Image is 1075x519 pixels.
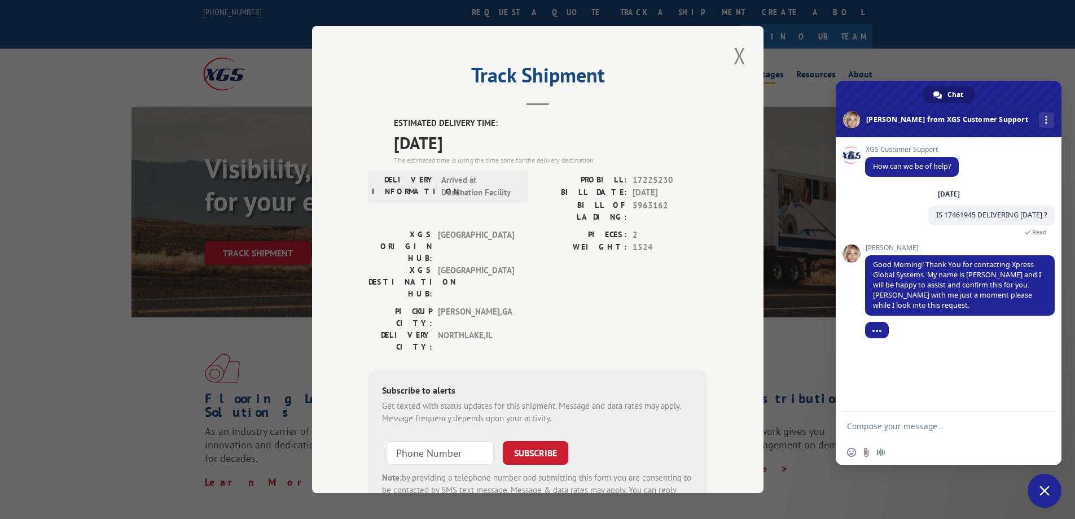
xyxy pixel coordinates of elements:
span: [GEOGRAPHIC_DATA] [438,264,514,300]
label: XGS ORIGIN HUB: [368,229,432,264]
div: Get texted with status updates for this shipment. Message and data rates may apply. Message frequ... [382,400,694,425]
label: DELIVERY CITY: [368,329,432,353]
span: Good Morning! Thank You for contacting Xpress Global Systems. My name is [PERSON_NAME] and I will... [873,260,1041,310]
button: Close modal [730,40,749,71]
label: BILL DATE: [538,186,627,199]
textarea: Compose your message... [847,412,1028,440]
div: [DATE] [938,191,960,198]
span: IS 17461945 DELIVERING [DATE] ? [936,210,1047,220]
a: Close chat [1028,474,1061,508]
label: DELIVERY INFORMATION: [372,174,436,199]
span: [GEOGRAPHIC_DATA] [438,229,514,264]
label: XGS DESTINATION HUB: [368,264,432,300]
label: WEIGHT: [538,241,627,254]
span: How can we be of help? [873,162,951,171]
span: Audio message [876,448,885,457]
label: BILL OF LADING: [538,199,627,223]
span: 1524 [633,241,707,254]
button: SUBSCRIBE [503,441,568,465]
span: [DATE] [394,130,707,155]
label: PICKUP CITY: [368,306,432,329]
label: PIECES: [538,229,627,242]
span: XGS Customer Support [865,146,959,154]
span: [PERSON_NAME] , GA [438,306,514,329]
span: Send a file [862,448,871,457]
span: 5963162 [633,199,707,223]
span: Insert an emoji [847,448,856,457]
strong: Note: [382,472,402,483]
div: by providing a telephone number and submitting this form you are consenting to be contacted by SM... [382,472,694,510]
label: PROBILL: [538,174,627,187]
input: Phone Number [387,441,494,465]
span: 2 [633,229,707,242]
a: Chat [923,86,975,103]
span: [DATE] [633,186,707,199]
div: Subscribe to alerts [382,383,694,400]
div: The estimated time is using the time zone for the delivery destination. [394,155,707,165]
h2: Track Shipment [368,67,707,89]
label: ESTIMATED DELIVERY TIME: [394,117,707,130]
span: Read [1032,228,1047,236]
span: Arrived at Destination Facility [441,174,517,199]
span: [PERSON_NAME] [865,244,1055,252]
span: Chat [947,86,963,103]
span: NORTHLAKE , IL [438,329,514,353]
span: 17225230 [633,174,707,187]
